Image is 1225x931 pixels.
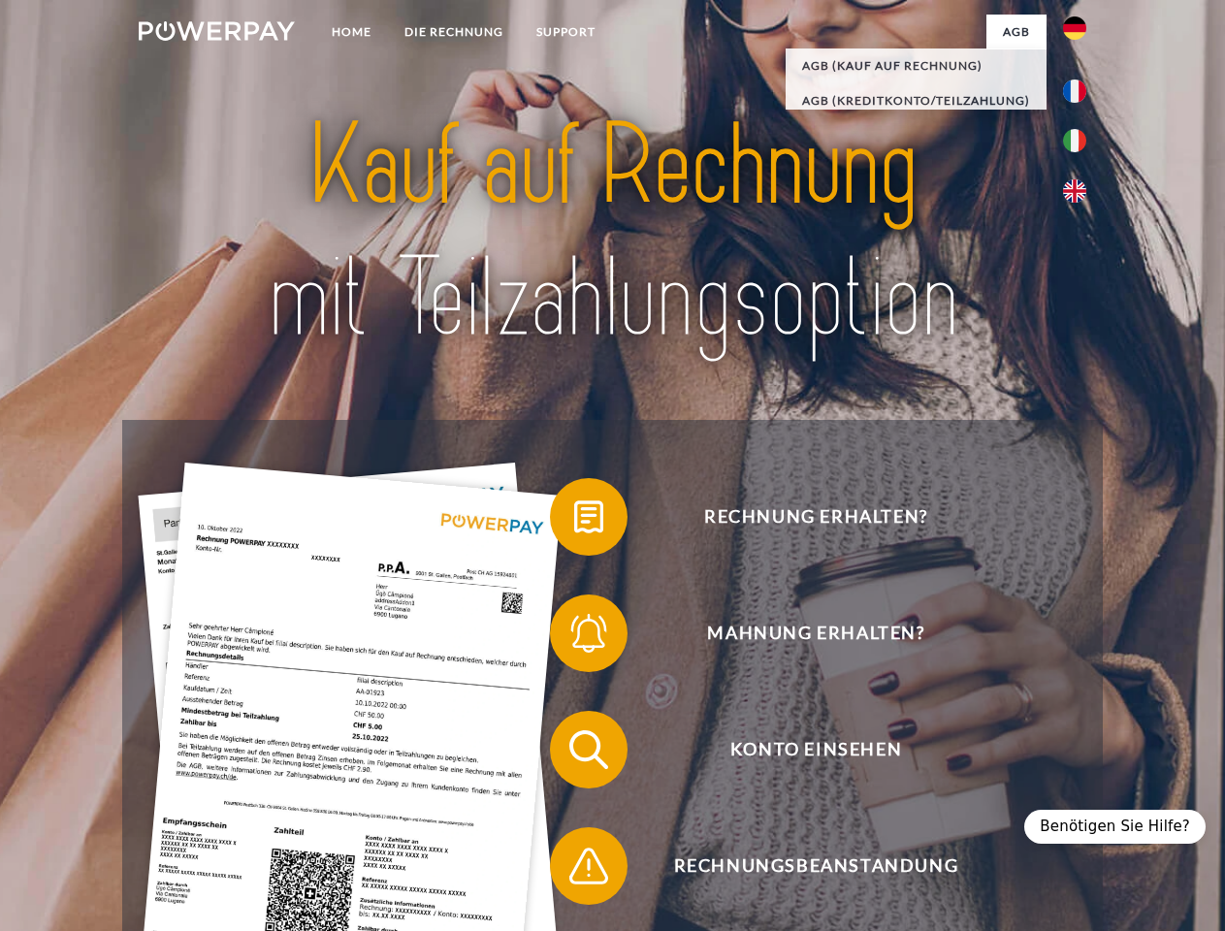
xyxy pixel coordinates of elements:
span: Konto einsehen [578,711,1053,788]
img: title-powerpay_de.svg [185,93,1040,371]
a: Home [315,15,388,49]
img: en [1063,179,1086,203]
span: Mahnung erhalten? [578,594,1053,672]
img: qb_bill.svg [564,493,613,541]
a: AGB (Kauf auf Rechnung) [786,48,1047,83]
img: qb_bell.svg [564,609,613,658]
img: qb_warning.svg [564,842,613,890]
img: fr [1063,80,1086,103]
a: agb [986,15,1047,49]
button: Rechnung erhalten? [550,478,1054,556]
span: Rechnungsbeanstandung [578,827,1053,905]
img: qb_search.svg [564,725,613,774]
button: Konto einsehen [550,711,1054,788]
a: DIE RECHNUNG [388,15,520,49]
a: AGB (Kreditkonto/Teilzahlung) [786,83,1047,118]
img: de [1063,16,1086,40]
img: logo-powerpay-white.svg [139,21,295,41]
img: it [1063,129,1086,152]
div: Benötigen Sie Hilfe? [1024,810,1206,844]
button: Mahnung erhalten? [550,594,1054,672]
span: Rechnung erhalten? [578,478,1053,556]
a: SUPPORT [520,15,612,49]
button: Rechnungsbeanstandung [550,827,1054,905]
